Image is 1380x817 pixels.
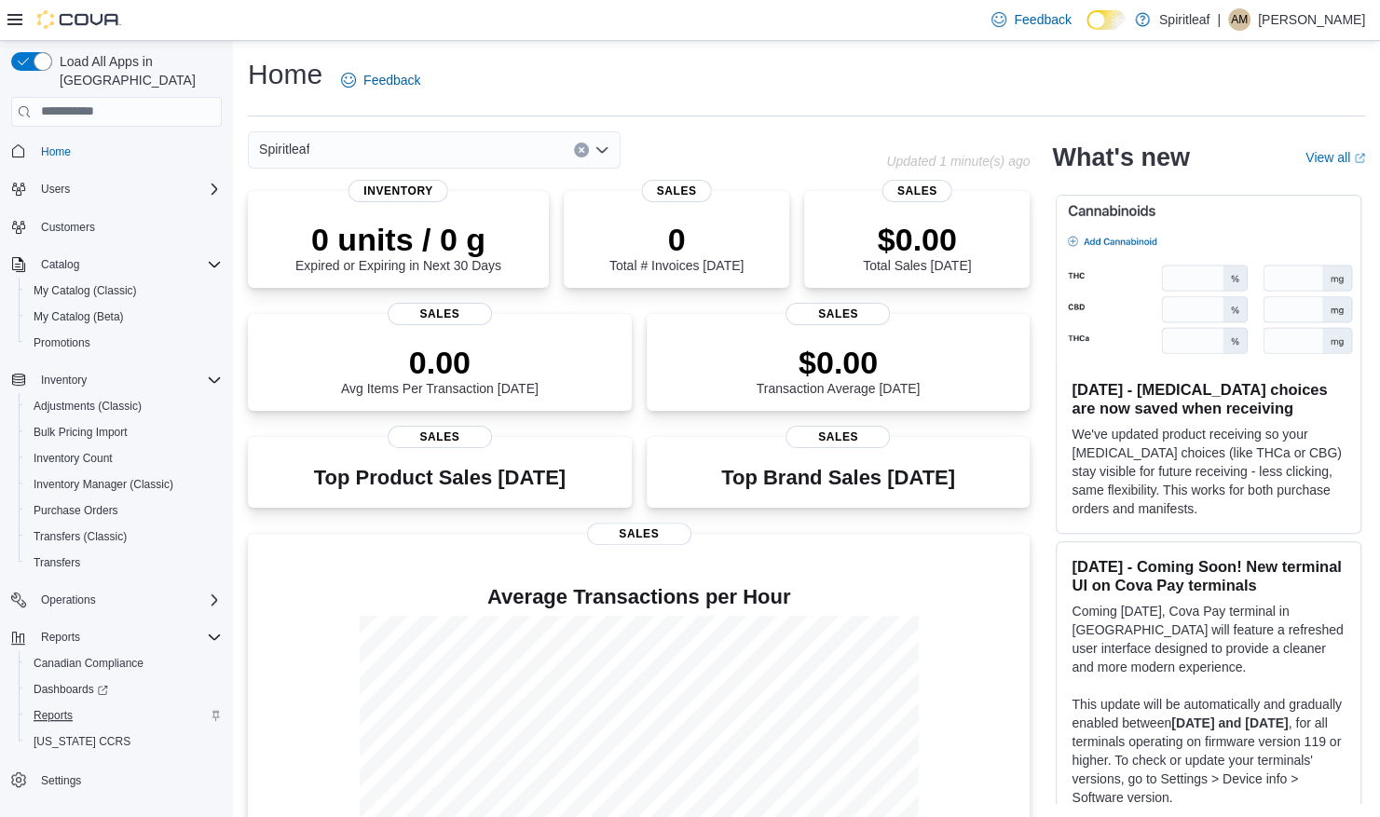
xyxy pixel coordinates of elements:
[26,332,222,354] span: Promotions
[587,523,691,545] span: Sales
[248,56,322,93] h1: Home
[26,551,88,574] a: Transfers
[19,524,229,550] button: Transfers (Classic)
[1171,715,1288,730] strong: [DATE] and [DATE]
[26,678,222,701] span: Dashboards
[19,278,229,304] button: My Catalog (Classic)
[52,52,222,89] span: Load All Apps in [GEOGRAPHIC_DATA]
[26,652,222,674] span: Canadian Compliance
[295,221,501,258] p: 0 units / 0 g
[41,592,96,607] span: Operations
[4,213,229,240] button: Customers
[34,708,73,723] span: Reports
[41,257,79,272] span: Catalog
[295,221,501,273] div: Expired or Expiring in Next 30 Days
[34,555,80,570] span: Transfers
[1014,10,1071,29] span: Feedback
[34,529,127,544] span: Transfers (Classic)
[19,330,229,356] button: Promotions
[757,344,921,381] p: $0.00
[1052,143,1189,172] h2: What's new
[34,425,128,440] span: Bulk Pricing Import
[26,730,222,753] span: Washington CCRS
[34,369,222,391] span: Inventory
[1159,8,1209,31] p: Spiritleaf
[1072,380,1346,417] h3: [DATE] - [MEDICAL_DATA] choices are now saved when receiving
[1072,557,1346,594] h3: [DATE] - Coming Soon! New terminal UI on Cova Pay terminals
[26,652,151,674] a: Canadian Compliance
[19,419,229,445] button: Bulk Pricing Import
[34,253,87,276] button: Catalog
[34,399,142,414] span: Adjustments (Classic)
[34,589,222,611] span: Operations
[34,589,103,611] button: Operations
[363,71,420,89] span: Feedback
[34,768,222,791] span: Settings
[314,467,566,489] h3: Top Product Sales [DATE]
[594,143,609,157] button: Open list of options
[341,344,539,381] p: 0.00
[26,704,80,727] a: Reports
[26,279,222,302] span: My Catalog (Classic)
[609,221,744,273] div: Total # Invoices [DATE]
[41,373,87,388] span: Inventory
[348,180,448,202] span: Inventory
[26,473,181,496] a: Inventory Manager (Classic)
[19,702,229,728] button: Reports
[1217,8,1221,31] p: |
[26,704,222,727] span: Reports
[609,221,744,258] p: 0
[34,369,94,391] button: Inventory
[4,176,229,202] button: Users
[388,426,492,448] span: Sales
[1072,602,1346,676] p: Coming [DATE], Cova Pay terminal in [GEOGRAPHIC_DATA] will feature a refreshed user interface des...
[34,626,222,648] span: Reports
[26,678,116,701] a: Dashboards
[34,216,102,238] a: Customers
[259,138,309,160] span: Spiritleaf
[34,477,173,492] span: Inventory Manager (Classic)
[26,306,131,328] a: My Catalog (Beta)
[19,728,229,755] button: [US_STATE] CCRS
[37,10,121,29] img: Cova
[26,332,98,354] a: Promotions
[19,497,229,524] button: Purchase Orders
[34,626,88,648] button: Reports
[34,215,222,238] span: Customers
[263,586,1015,608] h4: Average Transactions per Hour
[4,766,229,793] button: Settings
[863,221,971,258] p: $0.00
[34,140,222,163] span: Home
[19,550,229,576] button: Transfers
[19,650,229,676] button: Canadian Compliance
[34,656,143,671] span: Canadian Compliance
[41,182,70,197] span: Users
[41,773,81,788] span: Settings
[886,154,1030,169] p: Updated 1 minute(s) ago
[34,451,113,466] span: Inventory Count
[34,178,77,200] button: Users
[26,395,222,417] span: Adjustments (Classic)
[4,587,229,613] button: Operations
[34,734,130,749] span: [US_STATE] CCRS
[19,676,229,702] a: Dashboards
[34,682,108,697] span: Dashboards
[334,61,428,99] a: Feedback
[19,471,229,497] button: Inventory Manager (Classic)
[1072,695,1346,807] p: This update will be automatically and gradually enabled between , for all terminals operating on ...
[26,473,222,496] span: Inventory Manager (Classic)
[26,499,126,522] a: Purchase Orders
[721,467,955,489] h3: Top Brand Sales [DATE]
[4,367,229,393] button: Inventory
[574,143,589,157] button: Clear input
[1086,10,1126,30] input: Dark Mode
[1231,8,1248,31] span: AM
[4,252,229,278] button: Catalog
[34,309,124,324] span: My Catalog (Beta)
[1228,8,1250,31] div: Amir M
[26,447,120,470] a: Inventory Count
[26,306,222,328] span: My Catalog (Beta)
[34,178,222,200] span: Users
[1086,30,1087,31] span: Dark Mode
[34,141,78,163] a: Home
